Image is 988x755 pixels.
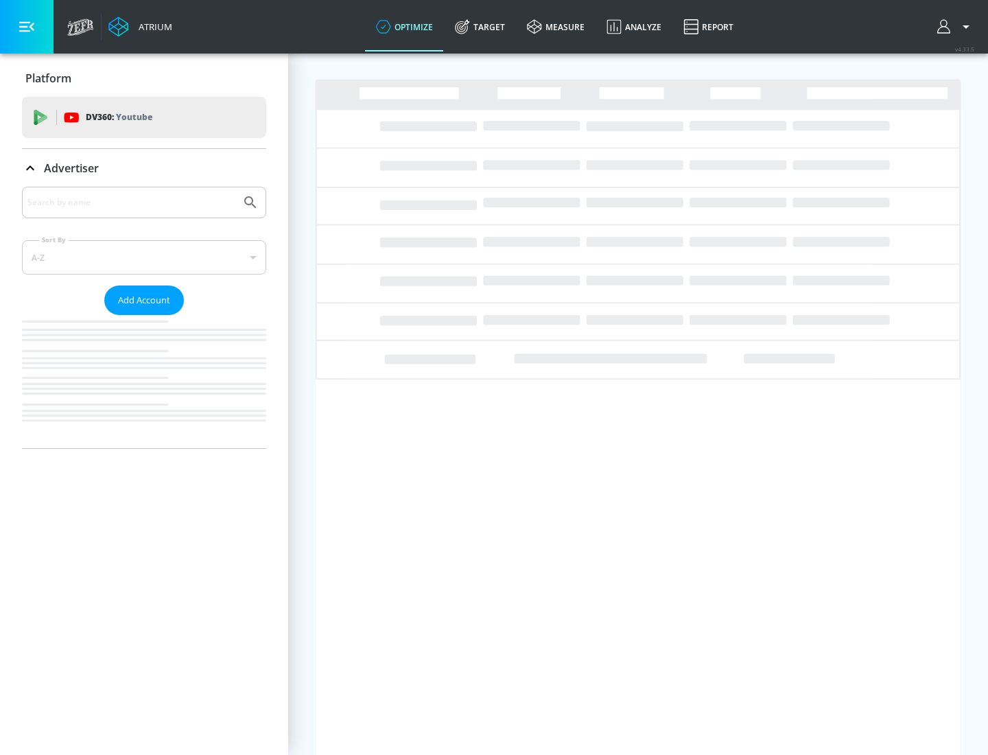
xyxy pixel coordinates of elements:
span: Add Account [118,292,170,308]
div: Platform [22,59,266,97]
div: Advertiser [22,187,266,448]
p: Platform [25,71,71,86]
div: Atrium [133,21,172,33]
p: Youtube [116,110,152,124]
a: Report [672,2,744,51]
a: Analyze [596,2,672,51]
div: DV360: Youtube [22,97,266,138]
p: Advertiser [44,161,99,176]
div: A-Z [22,240,266,275]
a: measure [516,2,596,51]
p: DV360: [86,110,152,125]
a: optimize [365,2,444,51]
input: Search by name [27,194,235,211]
nav: list of Advertiser [22,315,266,448]
label: Sort By [39,235,69,244]
span: v 4.33.5 [955,45,974,53]
a: Target [444,2,516,51]
a: Atrium [108,16,172,37]
div: Advertiser [22,149,266,187]
button: Add Account [104,286,184,315]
